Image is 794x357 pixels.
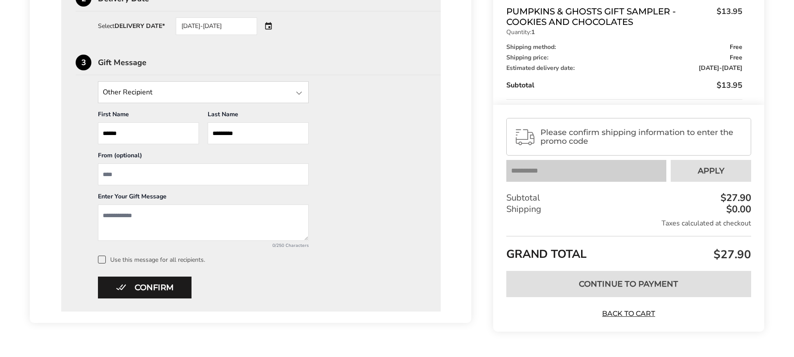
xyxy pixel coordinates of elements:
input: From [98,163,309,185]
span: $27.90 [711,247,751,262]
div: Shipping price: [506,55,742,61]
div: Enter Your Gift Message [98,192,309,204]
span: [DATE] [722,64,742,72]
div: Subtotal [506,80,742,90]
span: Apply [698,167,724,175]
textarea: Add a message [98,204,309,241]
span: $13.95 [717,80,742,90]
strong: DELIVERY DATE* [115,22,165,30]
div: Select [98,23,165,29]
div: First Name [98,110,199,122]
a: Back to Cart [598,309,659,319]
div: 0/250 Characters [98,243,309,249]
span: Please confirm shipping information to enter the promo code [540,128,743,146]
div: Subtotal [506,193,751,204]
div: Gift Message [98,59,441,66]
a: Pumpkins & Ghosts Gift Sampler - Cookies and Chocolates$13.95 [506,6,742,27]
div: From (optional) [98,151,309,163]
div: Shipping [506,204,751,215]
div: $27.90 [718,194,751,203]
span: - [699,65,742,71]
span: Free [730,44,742,50]
div: $0.00 [724,205,751,215]
span: Pumpkins & Ghosts Gift Sampler - Cookies and Chocolates [506,6,712,27]
button: Continue to Payment [506,271,751,297]
span: Free [730,55,742,61]
div: Estimated delivery date: [506,65,742,71]
div: GRAND TOTAL [506,236,751,265]
div: Taxes calculated at checkout [506,219,751,229]
input: State [98,81,309,103]
input: Last Name [208,122,309,144]
div: Shipping method: [506,44,742,50]
div: Last Name [208,110,309,122]
div: [DATE]-[DATE] [176,17,257,35]
span: $13.95 [712,6,742,25]
strong: 1 [531,28,535,36]
button: Apply [671,160,751,182]
label: Use this message for all recipients. [98,256,426,263]
div: 3 [76,55,91,70]
p: Quantity: [506,29,742,35]
input: First Name [98,122,199,144]
button: Confirm button [98,277,192,298]
span: [DATE] [699,64,719,72]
